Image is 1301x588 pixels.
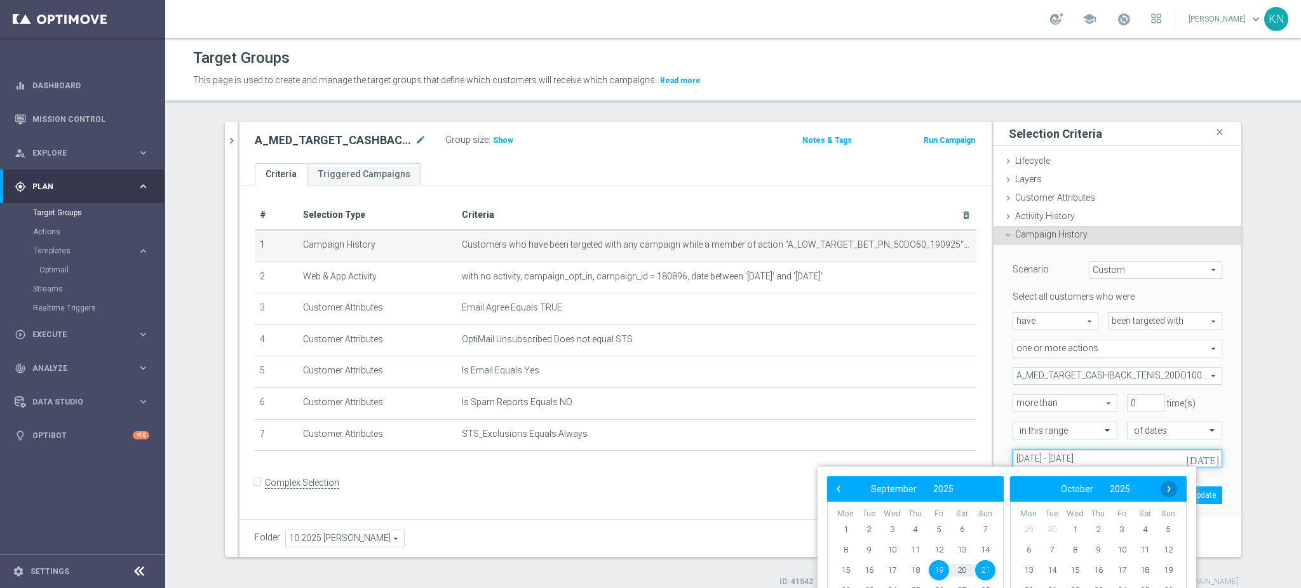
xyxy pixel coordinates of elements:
[1187,10,1264,29] a: [PERSON_NAME]keyboard_arrow_down
[14,330,150,340] button: play_circle_outline Execute keyboard_arrow_right
[1156,509,1180,519] th: weekday
[1063,509,1087,519] th: weekday
[14,431,150,441] div: lightbulb Optibot +10
[137,147,149,159] i: keyboard_arrow_right
[255,230,298,262] td: 1
[1082,12,1096,26] span: school
[952,560,972,580] span: 20
[14,114,150,124] button: Mission Control
[1158,519,1178,540] span: 5
[1102,481,1138,497] button: 2025
[1018,560,1039,580] span: 13
[33,203,164,222] div: Target Groups
[265,477,339,489] label: Complex Selection
[905,540,926,560] span: 11
[1185,486,1222,504] button: Update
[1112,560,1132,580] span: 17
[859,540,879,560] span: 9
[1015,229,1088,239] span: Campaign History
[1088,560,1109,580] span: 16
[32,331,137,338] span: Execute
[15,430,26,441] i: lightbulb
[1009,126,1102,141] h3: Selection Criteria
[1013,291,1135,302] lable: Select all customers who were
[1017,509,1041,519] th: weekday
[1110,484,1130,494] span: 2025
[462,210,494,220] span: Criteria
[929,560,949,580] span: 19
[1135,519,1155,540] span: 4
[32,149,137,157] span: Explore
[255,387,298,419] td: 6
[32,183,137,190] span: Plan
[255,133,412,148] h2: A_MED_TARGET_CASHBACK_TENIS_20DO100_061025_MAIL
[33,222,164,241] div: Actions
[927,509,950,519] th: weekday
[834,509,858,519] th: weekday
[1065,519,1085,540] span: 1
[137,362,149,374] i: keyboard_arrow_right
[830,481,994,497] bs-datepicker-navigation-view: ​ ​ ​
[133,431,149,439] div: +10
[462,429,588,439] span: STS_Exclusions Equals Always
[15,80,26,91] i: equalizer
[14,182,150,192] div: gps_fixed Plan keyboard_arrow_right
[1015,211,1075,221] span: Activity History
[34,247,125,255] span: Templates
[15,418,149,452] div: Optibot
[298,230,457,262] td: Campaign History
[462,365,539,376] span: Is Email Equals Yes
[835,540,856,560] span: 8
[15,181,26,192] i: gps_fixed
[1042,560,1062,580] span: 14
[255,262,298,293] td: 2
[193,49,290,67] h1: Target Groups
[33,279,164,298] div: Streams
[1158,540,1178,560] span: 12
[298,419,457,451] td: Customer Attributes
[1249,12,1263,26] span: keyboard_arrow_down
[1013,422,1117,439] ng-select: in this range
[137,396,149,408] i: keyboard_arrow_right
[14,81,150,91] button: equalizer Dashboard
[1087,509,1110,519] th: weekday
[880,509,904,519] th: weekday
[33,246,150,256] button: Templates keyboard_arrow_right
[1065,560,1085,580] span: 15
[255,356,298,388] td: 5
[882,560,902,580] span: 17
[415,133,426,148] i: mode_edit
[1042,519,1062,540] span: 30
[1018,540,1039,560] span: 6
[905,519,926,540] span: 4
[1135,540,1155,560] span: 11
[445,135,489,145] label: Group size
[779,577,813,587] label: ID: 41542
[298,324,457,356] td: Customer Attributes
[975,540,995,560] span: 14
[1161,481,1177,497] span: ›
[33,227,132,237] a: Actions
[1133,509,1157,519] th: weekday
[1018,519,1039,540] span: 29
[462,271,823,282] span: with no activity, campaign_opt_in, campaign_id = 180896, date between '[DATE]' and '[DATE]'
[1015,156,1050,166] span: Lifecycle
[493,136,513,145] span: Show
[1186,453,1220,464] i: [DATE]
[1213,124,1226,141] i: close
[1061,484,1093,494] span: October
[975,560,995,580] span: 21
[32,102,149,136] a: Mission Control
[14,148,150,158] div: person_search Explore keyboard_arrow_right
[1112,540,1132,560] span: 10
[307,163,421,185] a: Triggered Campaigns
[15,329,26,340] i: play_circle_outline
[15,363,137,374] div: Analyze
[929,519,949,540] span: 5
[32,364,137,372] span: Analyze
[193,75,657,85] span: This page is used to create and manage the target groups that define which customers will receive...
[298,356,457,388] td: Customer Attributes
[34,247,137,255] div: Templates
